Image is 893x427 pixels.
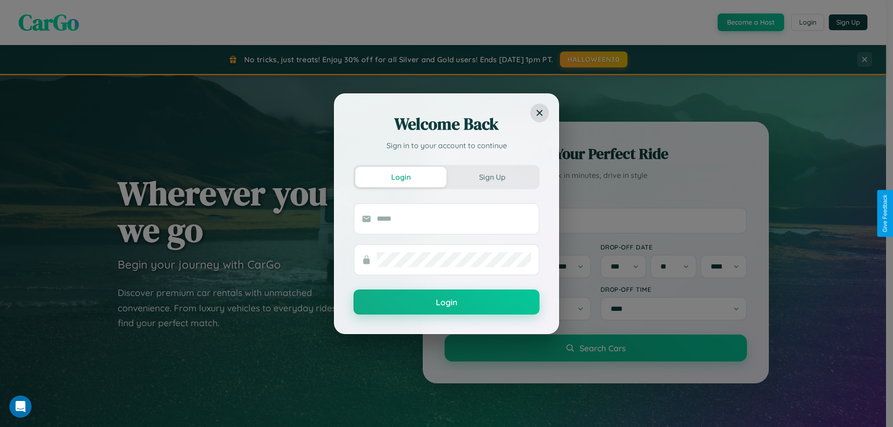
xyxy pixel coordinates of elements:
[355,167,446,187] button: Login
[9,395,32,418] iframe: Intercom live chat
[882,195,888,232] div: Give Feedback
[353,113,540,135] h2: Welcome Back
[446,167,538,187] button: Sign Up
[353,140,540,151] p: Sign in to your account to continue
[353,289,540,315] button: Login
